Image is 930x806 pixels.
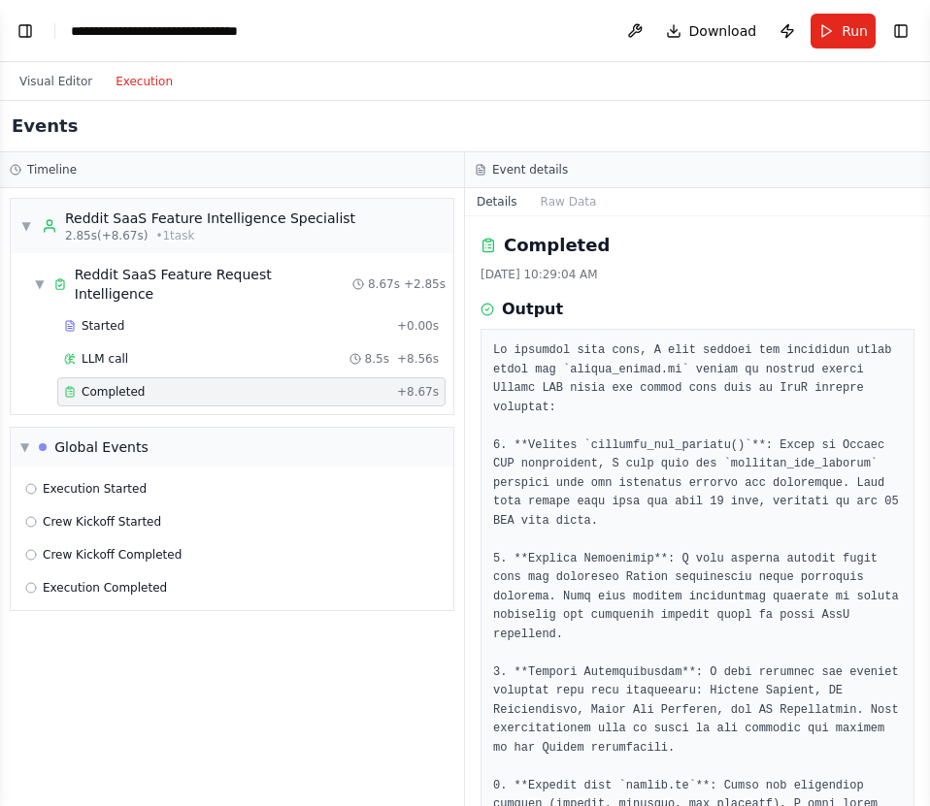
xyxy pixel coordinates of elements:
[155,228,194,243] span: • 1 task
[43,547,182,563] span: Crew Kickoff Completed
[82,384,145,400] span: Completed
[43,514,161,530] span: Crew Kickoff Started
[481,267,914,282] div: [DATE] 10:29:04 AM
[43,481,147,497] span: Execution Started
[82,318,124,334] span: Started
[465,188,529,215] button: Details
[20,439,29,455] span: ▼
[43,580,167,596] span: Execution Completed
[8,70,104,93] button: Visual Editor
[65,228,148,243] span: 2.85s (+8.67s)
[504,232,610,259] h2: Completed
[104,70,184,93] button: Execution
[811,14,876,48] button: Run
[842,21,868,41] span: Run
[20,218,32,234] span: ▼
[397,384,439,400] span: + 8.67s
[27,162,77,177] h3: Timeline
[34,276,46,292] span: ▼
[365,351,389,367] span: 8.5s
[502,298,563,321] h3: Output
[529,188,609,215] button: Raw Data
[658,14,765,48] button: Download
[65,209,355,228] div: Reddit SaaS Feature Intelligence Specialist
[75,265,352,304] div: Reddit SaaS Feature Request Intelligence
[492,162,568,177] h3: Event details
[82,351,128,367] span: LLM call
[689,21,757,41] span: Download
[54,437,149,457] div: Global Events
[368,276,400,292] span: 8.67s
[12,113,78,140] h2: Events
[397,351,439,367] span: + 8.56s
[397,318,439,334] span: + 0.00s
[12,17,39,45] button: Show left sidebar
[404,276,446,292] span: + 2.85s
[71,21,285,41] nav: breadcrumb
[887,17,914,45] button: Show right sidebar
